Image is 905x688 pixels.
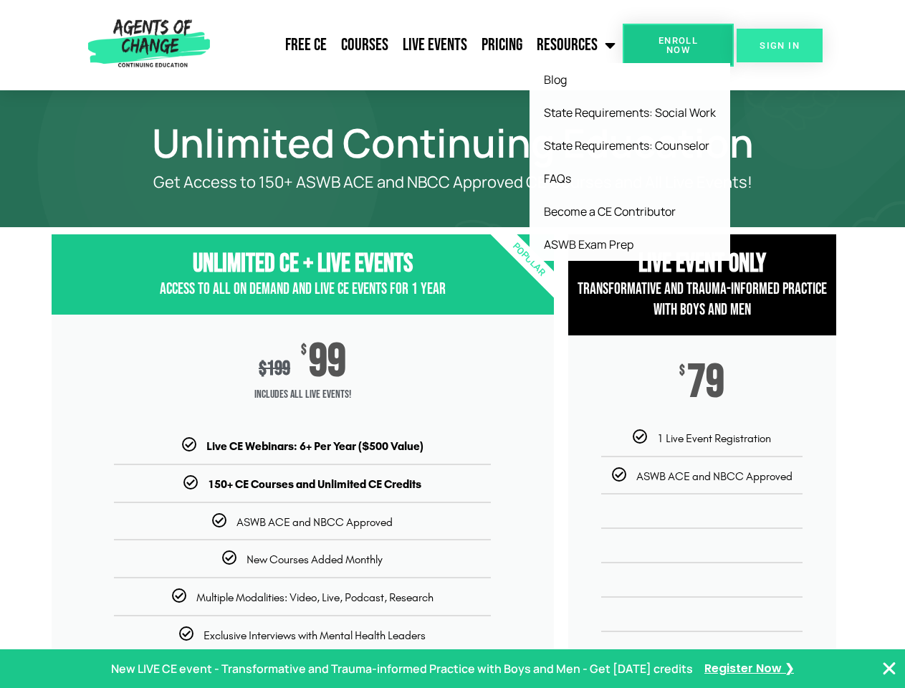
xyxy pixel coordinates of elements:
a: Free CE [278,27,334,63]
p: New LIVE CE event - Transformative and Trauma-informed Practice with Boys and Men - Get [DATE] cr... [111,659,693,679]
span: Includes ALL Live Events! [52,381,554,409]
h1: Unlimited Continuing Education [44,126,861,159]
a: Register Now ❯ [704,659,794,679]
span: Access to All On Demand and Live CE Events for 1 year [160,279,446,299]
ul: Resources [530,63,730,261]
a: Live Events [396,27,474,63]
span: ASWB ACE and NBCC Approved [236,515,393,529]
a: Pricing [474,27,530,63]
span: Enroll Now [646,36,711,54]
span: $ [301,343,307,358]
span: Multiple Modalities: Video, Live, Podcast, Research [196,591,434,604]
nav: Menu [216,27,623,63]
span: New Courses Added Monthly [246,553,383,566]
a: State Requirements: Counselor [530,129,730,162]
a: State Requirements: Social Work [530,96,730,129]
h3: Unlimited CE + Live Events [52,249,554,279]
a: Courses [334,27,396,63]
span: 79 [687,364,724,401]
a: ASWB Exam Prep [530,228,730,261]
a: Resources [530,27,623,63]
span: ASWB ACE and NBCC Approved [636,469,793,483]
a: Become a CE Contributor [530,195,730,228]
b: 150+ CE Courses and Unlimited CE Credits [208,477,421,491]
div: 199 [259,357,290,381]
button: Close Banner [881,660,898,677]
span: $ [259,357,267,381]
div: Popular [446,177,611,343]
span: SIGN IN [760,41,800,50]
h3: Live Event Only [568,249,836,279]
p: Get Access to 150+ ASWB ACE and NBCC Approved CE Courses and All Live Events! [102,173,804,191]
span: $ [679,364,685,378]
b: Live CE Webinars: 6+ Per Year ($500 Value) [206,439,423,453]
span: 99 [309,343,346,381]
span: 1 Live Event Registration [657,431,771,445]
a: FAQs [530,162,730,195]
span: Transformative and Trauma-informed Practice with Boys and Men [578,279,827,320]
a: Enroll Now [623,24,734,67]
a: Blog [530,63,730,96]
span: Exclusive Interviews with Mental Health Leaders [203,629,426,642]
a: SIGN IN [737,29,823,62]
